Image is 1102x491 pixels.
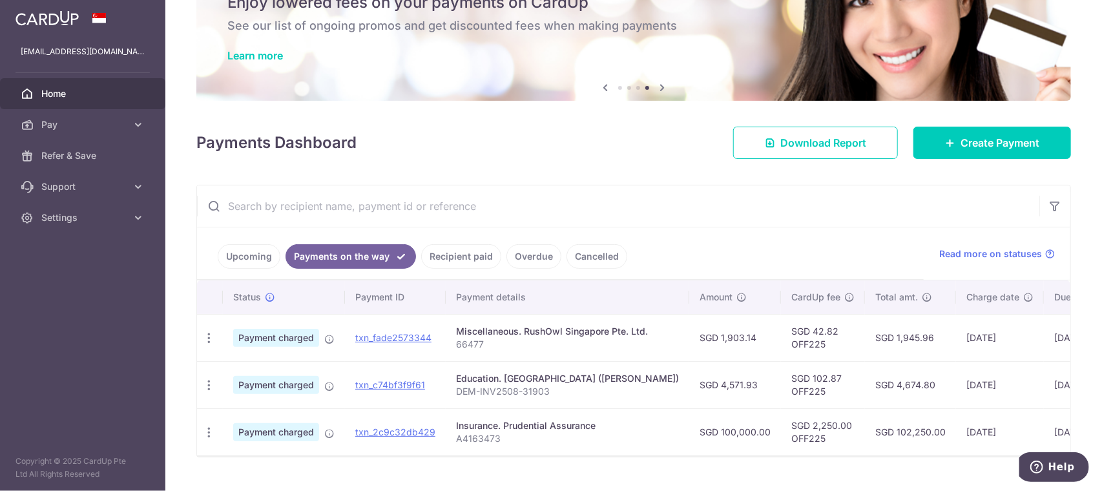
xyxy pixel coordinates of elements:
[456,432,679,445] p: A4163473
[41,87,127,100] span: Home
[21,45,145,58] p: [EMAIL_ADDRESS][DOMAIN_NAME]
[456,338,679,351] p: 66477
[780,135,866,151] span: Download Report
[345,280,446,314] th: Payment ID
[233,423,319,441] span: Payment charged
[446,280,689,314] th: Payment details
[196,131,357,154] h4: Payments Dashboard
[456,419,679,432] div: Insurance. Prudential Assurance
[355,332,431,343] a: txn_fade2573344
[456,325,679,338] div: Miscellaneous. RushOwl Singapore Pte. Ltd.
[456,385,679,398] p: DEM-INV2508-31903
[689,408,781,455] td: SGD 100,000.00
[966,291,1019,304] span: Charge date
[233,376,319,394] span: Payment charged
[456,372,679,385] div: Education. [GEOGRAPHIC_DATA] ([PERSON_NAME])
[218,244,280,269] a: Upcoming
[41,118,127,131] span: Pay
[689,314,781,361] td: SGD 1,903.14
[286,244,416,269] a: Payments on the way
[956,314,1044,361] td: [DATE]
[16,10,79,26] img: CardUp
[781,361,865,408] td: SGD 102.87 OFF225
[781,408,865,455] td: SGD 2,250.00 OFF225
[227,49,283,62] a: Learn more
[355,379,425,390] a: txn_c74bf3f9f61
[865,361,956,408] td: SGD 4,674.80
[956,361,1044,408] td: [DATE]
[913,127,1071,159] a: Create Payment
[865,314,956,361] td: SGD 1,945.96
[865,408,956,455] td: SGD 102,250.00
[41,149,127,162] span: Refer & Save
[227,18,1040,34] h6: See our list of ongoing promos and get discounted fees when making payments
[1054,291,1093,304] span: Due date
[875,291,918,304] span: Total amt.
[956,408,1044,455] td: [DATE]
[233,291,261,304] span: Status
[689,361,781,408] td: SGD 4,571.93
[233,329,319,347] span: Payment charged
[41,180,127,193] span: Support
[700,291,733,304] span: Amount
[567,244,627,269] a: Cancelled
[355,426,435,437] a: txn_2c9c32db429
[41,211,127,224] span: Settings
[961,135,1039,151] span: Create Payment
[781,314,865,361] td: SGD 42.82 OFF225
[1019,452,1089,485] iframe: Opens a widget where you can find more information
[791,291,840,304] span: CardUp fee
[939,247,1042,260] span: Read more on statuses
[939,247,1055,260] a: Read more on statuses
[421,244,501,269] a: Recipient paid
[197,185,1039,227] input: Search by recipient name, payment id or reference
[733,127,898,159] a: Download Report
[506,244,561,269] a: Overdue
